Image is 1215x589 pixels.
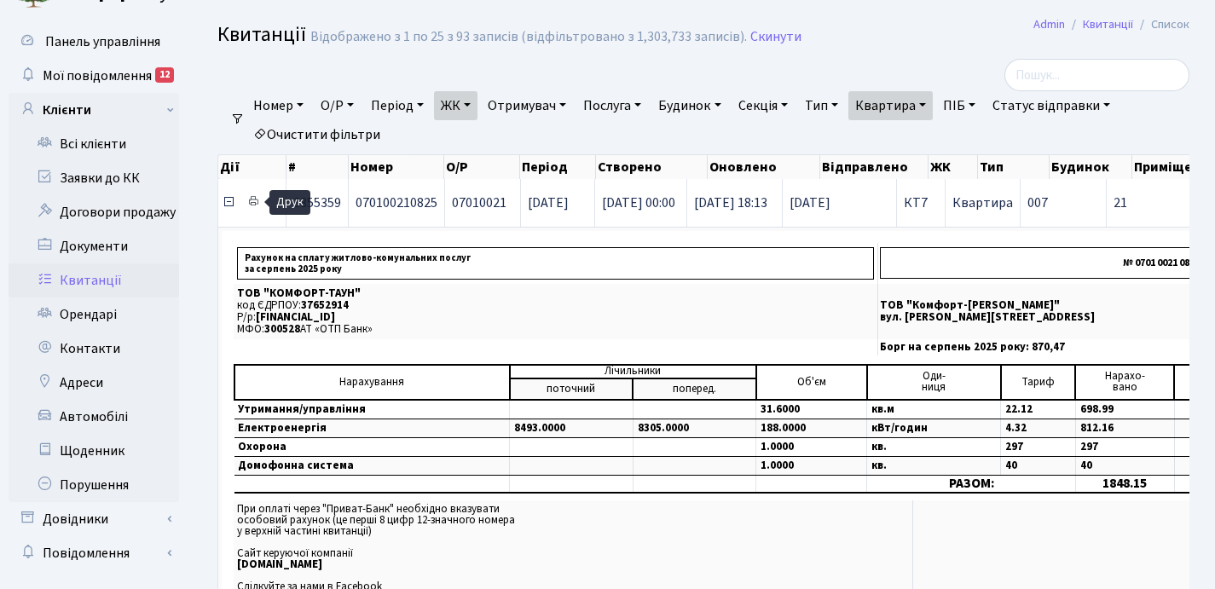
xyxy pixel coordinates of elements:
span: 21 [1114,196,1210,210]
th: ЖК [929,155,978,179]
span: 07010021 [452,193,506,212]
span: [DATE] [790,196,889,210]
a: Статус відправки [986,91,1117,120]
a: Всі клієнти [9,127,179,161]
td: кв.м [867,400,1001,419]
td: Домофонна система [234,456,510,475]
td: Нарахо- вано [1075,365,1174,400]
a: Квартира [848,91,933,120]
td: 1.0000 [756,456,867,475]
span: 007 [1027,193,1048,212]
a: Номер [246,91,310,120]
th: Оновлено [708,155,820,179]
a: Повідомлення [9,536,179,570]
td: Утримання/управління [234,400,510,419]
td: Лічильники [510,365,756,378]
span: 300528 [264,321,300,337]
a: Мої повідомлення12 [9,59,179,93]
nav: breadcrumb [1008,7,1215,43]
span: [DATE] 00:00 [602,193,675,212]
span: Мої повідомлення [43,66,152,85]
td: Нарахування [234,365,510,400]
span: КТ7 [904,196,938,210]
td: 297 [1075,437,1174,456]
a: Заявки до КК [9,161,179,195]
th: Будинок [1050,155,1131,179]
a: Договори продажу [9,195,179,229]
td: Охорона [234,437,510,456]
a: Отримувач [481,91,573,120]
p: код ЄДРПОУ: [237,300,874,311]
th: Створено [596,155,709,179]
td: 1848.15 [1075,475,1174,493]
a: Порушення [9,468,179,502]
span: [DATE] 18:13 [694,193,767,212]
td: 31.6000 [756,400,867,419]
li: Список [1133,15,1189,34]
td: Електроенергія [234,419,510,437]
td: 297 [1001,437,1076,456]
td: кв. [867,456,1001,475]
a: ЖК [434,91,477,120]
th: Відправлено [820,155,929,179]
td: 40 [1001,456,1076,475]
b: [DOMAIN_NAME] [237,557,322,572]
td: 22.12 [1001,400,1076,419]
span: [FINANCIAL_ID] [256,309,335,325]
td: 812.16 [1075,419,1174,437]
span: 3355359 [293,193,341,212]
input: Пошук... [1004,59,1189,91]
div: 12 [155,67,174,83]
a: Будинок [651,91,727,120]
td: Оди- ниця [867,365,1001,400]
p: Р/р: [237,312,874,323]
th: Тип [978,155,1050,179]
a: Документи [9,229,179,263]
th: Дії [218,155,286,179]
span: Панель управління [45,32,160,51]
a: Тип [798,91,845,120]
th: Період [520,155,596,179]
a: Квитанції [9,263,179,297]
div: Відображено з 1 по 25 з 93 записів (відфільтровано з 1,303,733 записів). [310,29,747,45]
a: Admin [1033,15,1065,33]
span: Квартира [952,193,1013,212]
a: Секція [732,91,795,120]
td: Тариф [1001,365,1076,400]
a: Орендарі [9,297,179,332]
th: О/Р [444,155,520,179]
td: 188.0000 [756,419,867,437]
a: Період [364,91,431,120]
th: # [286,155,349,179]
td: кВт/годин [867,419,1001,437]
a: Послуга [576,91,648,120]
td: 40 [1075,456,1174,475]
td: 8305.0000 [633,419,756,437]
a: Панель управління [9,25,179,59]
a: Квитанції [1083,15,1133,33]
p: ТОВ "КОМФОРТ-ТАУН" [237,288,874,299]
p: Рахунок на сплату житлово-комунальних послуг за серпень 2025 року [237,247,874,280]
a: Адреси [9,366,179,400]
span: Квитанції [217,20,306,49]
a: ПІБ [936,91,982,120]
a: Скинути [750,29,801,45]
a: Автомобілі [9,400,179,434]
td: РАЗОМ: [867,475,1075,493]
span: 37652914 [301,297,349,313]
td: поперед. [633,378,756,400]
a: О/Р [314,91,361,120]
td: поточний [510,378,634,400]
a: Щоденник [9,434,179,468]
a: Клієнти [9,93,179,127]
a: Контакти [9,332,179,366]
td: Об'єм [756,365,867,400]
span: 070100210825 [356,193,437,212]
td: 4.32 [1001,419,1076,437]
a: Очистити фільтри [246,120,387,149]
div: Друк [269,190,310,215]
td: 698.99 [1075,400,1174,419]
th: Номер [349,155,444,179]
a: Довідники [9,502,179,536]
td: кв. [867,437,1001,456]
